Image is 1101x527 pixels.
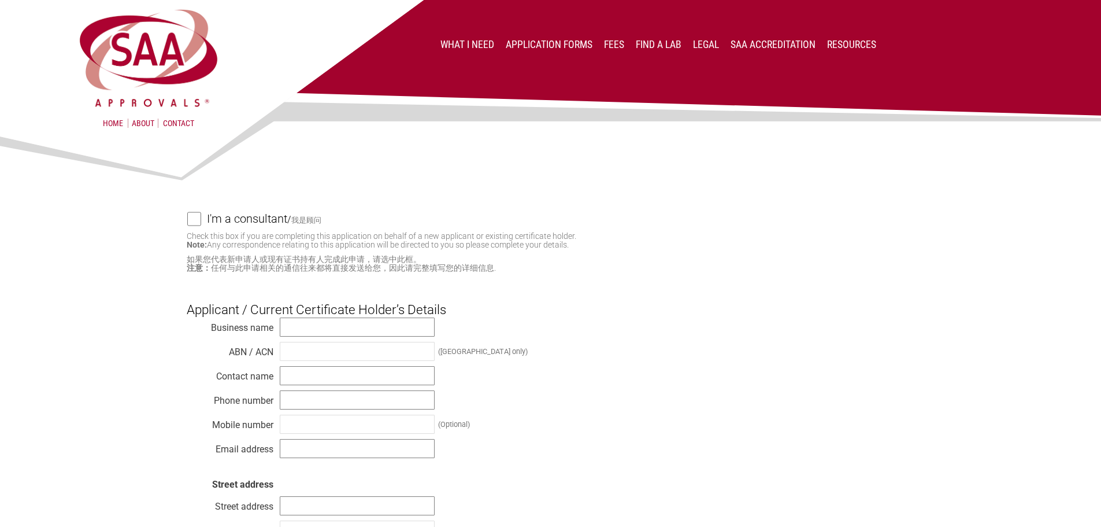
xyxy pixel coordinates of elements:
[187,498,273,510] div: Street address
[506,39,592,50] a: Application Forms
[187,392,273,404] div: Phone number
[291,216,321,224] small: 我是顾问
[187,417,273,428] div: Mobile number
[438,420,470,429] div: (Optional)
[207,206,287,231] h4: I'm a consultant
[438,347,528,356] div: ([GEOGRAPHIC_DATA] only)
[187,283,915,318] h3: Applicant / Current Certificate Holder’s Details
[163,119,194,128] a: Contact
[636,39,681,50] a: Find a lab
[187,319,273,331] div: Business name
[731,39,815,50] a: SAA Accreditation
[604,39,624,50] a: Fees
[827,39,876,50] a: Resources
[187,441,273,452] div: Email address
[187,344,273,355] div: ABN / ACN
[212,479,273,490] strong: Street address
[187,240,207,249] strong: Note:
[207,212,915,226] label: /
[103,119,123,128] a: Home
[128,119,158,128] a: About
[187,368,273,379] div: Contact name
[187,263,211,272] strong: 注意：
[440,39,494,50] a: What I Need
[693,39,719,50] a: Legal
[77,7,220,109] img: SAA Approvals
[187,231,576,249] small: Check this box if you are completing this application on behalf of a new applicant or existing ce...
[187,255,915,272] small: 如果您代表新申请人或现有证书持有人完成此申请，请选中此框。 任何与此申请相关的通信往来都将直接发送给您，因此请完整填写您的详细信息.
